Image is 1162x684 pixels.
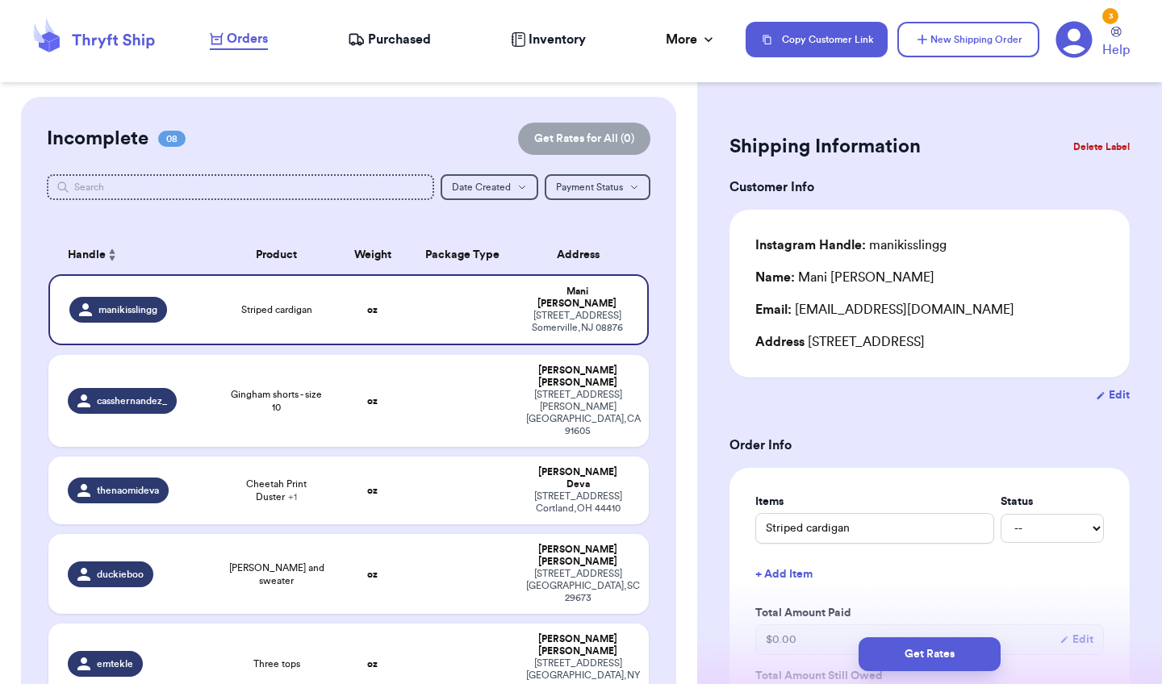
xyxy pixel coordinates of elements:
button: Edit [1096,387,1130,403]
div: [STREET_ADDRESS][PERSON_NAME] [GEOGRAPHIC_DATA] , CA 91605 [526,389,629,437]
span: Address [755,336,805,348]
div: [EMAIL_ADDRESS][DOMAIN_NAME] [755,300,1104,319]
th: Weight [336,236,408,274]
a: 3 [1055,21,1093,58]
strong: oz [367,659,378,669]
h2: Incomplete [47,126,148,152]
strong: oz [367,305,378,315]
h2: Shipping Information [729,134,921,160]
span: thenaomideva [97,484,159,497]
th: Product [216,236,336,274]
input: Search [47,174,434,200]
div: Mani [PERSON_NAME] [755,268,934,287]
h3: Customer Info [729,177,1130,197]
div: [STREET_ADDRESS] Cortland , OH 44410 [526,490,629,515]
a: Help [1102,27,1130,60]
strong: oz [367,486,378,495]
span: Help [1102,40,1130,60]
div: [PERSON_NAME] [PERSON_NAME] [526,544,629,568]
span: Date Created [452,182,511,192]
button: + Add Item [749,557,1110,592]
span: Inventory [529,30,586,49]
div: [PERSON_NAME] [PERSON_NAME] [526,633,629,657]
span: Instagram Handle: [755,239,866,252]
span: 08 [158,131,186,147]
span: Handle [68,247,106,264]
div: manikisslingg [755,236,947,255]
button: Get Rates for All (0) [518,123,650,155]
th: Package Type [408,236,516,274]
button: Payment Status [545,174,650,200]
span: Purchased [368,30,431,49]
span: emtekle [97,657,133,670]
span: Orders [227,29,268,48]
div: [STREET_ADDRESS] [755,332,1104,352]
span: + 1 [288,492,297,502]
button: Date Created [441,174,538,200]
h3: Order Info [729,436,1130,455]
div: Mani [PERSON_NAME] [526,286,628,310]
span: Three tops [253,657,300,670]
div: 3 [1102,8,1118,24]
span: Striped cardigan [241,303,312,316]
span: Name: [755,271,795,284]
a: Inventory [511,30,586,49]
a: Purchased [348,30,431,49]
span: Payment Status [556,182,623,192]
label: Status [1001,494,1104,510]
button: Delete Label [1067,129,1136,165]
span: Cheetah Print Duster [226,478,327,503]
span: manikisslingg [98,303,157,316]
div: [PERSON_NAME] [PERSON_NAME] [526,365,629,389]
span: Gingham shorts - size 10 [226,388,327,414]
div: [PERSON_NAME] Deva [526,466,629,490]
div: [STREET_ADDRESS] [GEOGRAPHIC_DATA] , SC 29673 [526,568,629,604]
th: Address [516,236,649,274]
span: casshernandez_ [97,394,167,407]
strong: oz [367,396,378,406]
span: Email: [755,303,792,316]
label: Total Amount Paid [755,605,1104,621]
span: duckieboo [97,568,144,581]
label: Items [755,494,994,510]
button: Sort ascending [106,245,119,265]
button: Copy Customer Link [746,22,888,57]
div: More [666,30,717,49]
span: [PERSON_NAME] and sweater [226,561,327,587]
button: New Shipping Order [897,22,1039,57]
a: Orders [210,29,268,50]
strong: oz [367,569,378,579]
div: [STREET_ADDRESS] Somerville , NJ 08876 [526,310,628,334]
button: Get Rates [859,637,1001,671]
